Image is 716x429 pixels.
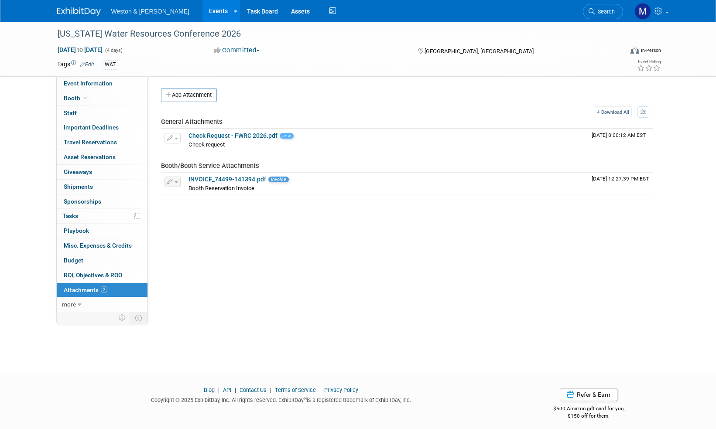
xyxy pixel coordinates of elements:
[594,106,632,118] a: Download All
[161,118,223,126] span: General Attachments
[57,106,147,120] a: Staff
[64,139,117,146] span: Travel Reservations
[317,387,323,393] span: |
[233,387,238,393] span: |
[104,48,123,53] span: (4 days)
[161,162,259,170] span: Booth/Booth Service Attachments
[211,46,263,55] button: Committed
[76,46,84,53] span: to
[57,165,147,179] a: Giveaways
[115,312,130,323] td: Personalize Event Tab Strip
[57,180,147,194] a: Shipments
[595,8,615,15] span: Search
[634,3,651,20] img: Mary Ann Trujillo
[57,91,147,106] a: Booth
[188,185,254,191] span: Booth Reservation Invoice
[64,80,113,87] span: Event Information
[518,412,659,420] div: $150 off for them.
[64,153,116,160] span: Asset Reservations
[304,396,307,401] sup: ®
[161,88,217,102] button: Add Attachment
[216,387,222,393] span: |
[188,132,277,139] a: Check Request - FWRC 2026.pdf
[57,238,147,253] a: Misc. Expenses & Credits
[64,183,93,190] span: Shipments
[111,8,189,15] span: Weston & [PERSON_NAME]
[280,133,294,139] span: new
[630,47,639,54] img: Format-Inperson.png
[275,387,316,393] a: Terms of Service
[588,173,653,194] td: Upload Timestamp
[268,387,274,393] span: |
[57,394,506,404] div: Copyright © 2025 ExhibitDay, Inc. All rights reserved. ExhibitDay is a registered trademark of Ex...
[588,129,653,151] td: Upload Timestamp
[57,253,147,268] a: Budget
[55,26,610,42] div: [US_STATE] Water Resources Conference 2026
[64,109,77,116] span: Staff
[64,124,119,131] span: Important Deadlines
[57,224,147,238] a: Playbook
[592,176,649,182] span: Upload Timestamp
[64,257,83,264] span: Budget
[130,312,147,323] td: Toggle Event Tabs
[57,7,101,16] img: ExhibitDay
[583,4,623,19] a: Search
[84,95,89,100] i: Booth reservation complete
[57,150,147,164] a: Asset Reservations
[268,177,289,182] span: Invoice
[57,283,147,297] a: Attachments2
[64,95,90,102] span: Booth
[101,286,107,293] span: 2
[425,48,534,54] span: [GEOGRAPHIC_DATA], [GEOGRAPHIC_DATA]
[637,60,661,64] div: Event Rating
[80,61,94,68] a: Edit
[64,198,101,205] span: Sponsorships
[64,272,122,279] span: ROI, Objectives & ROO
[57,209,147,223] a: Tasks
[518,399,659,419] div: $500 Amazon gift card for you,
[223,387,231,393] a: API
[57,76,147,91] a: Event Information
[57,268,147,283] a: ROI, Objectives & ROO
[572,45,661,58] div: Event Format
[62,301,76,308] span: more
[188,141,225,148] span: Check request
[64,286,107,293] span: Attachments
[592,132,646,138] span: Upload Timestamp
[57,120,147,135] a: Important Deadlines
[57,46,103,54] span: [DATE] [DATE]
[560,388,617,401] a: Refer & Earn
[64,168,92,175] span: Giveaways
[641,47,661,54] div: In-Person
[64,227,89,234] span: Playbook
[64,242,132,249] span: Misc. Expenses & Credits
[57,194,147,209] a: Sponsorships
[102,60,118,69] div: WAT
[57,297,147,312] a: more
[204,387,215,393] a: Blog
[63,212,78,219] span: Tasks
[188,176,266,183] a: INVOICE_74499-141394.pdf
[324,387,358,393] a: Privacy Policy
[57,135,147,150] a: Travel Reservations
[240,387,267,393] a: Contact Us
[57,60,94,70] td: Tags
